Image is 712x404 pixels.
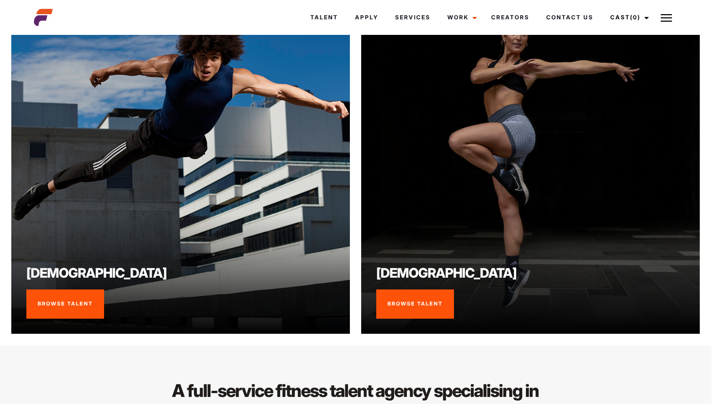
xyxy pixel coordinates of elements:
span: (0) [630,14,640,21]
h3: [DEMOGRAPHIC_DATA] [26,264,335,282]
a: Talent [302,5,347,30]
a: Cast(0) [602,5,655,30]
a: Contact Us [538,5,602,30]
a: Services [387,5,439,30]
img: cropped-aefm-brand-fav-22-square.png [34,8,53,27]
a: Browse Talent [26,289,104,319]
a: Work [439,5,483,30]
a: Browse Talent [376,289,454,319]
a: Apply [347,5,387,30]
a: Creators [483,5,538,30]
h3: [DEMOGRAPHIC_DATA] [376,264,685,282]
img: Burger icon [661,12,672,24]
